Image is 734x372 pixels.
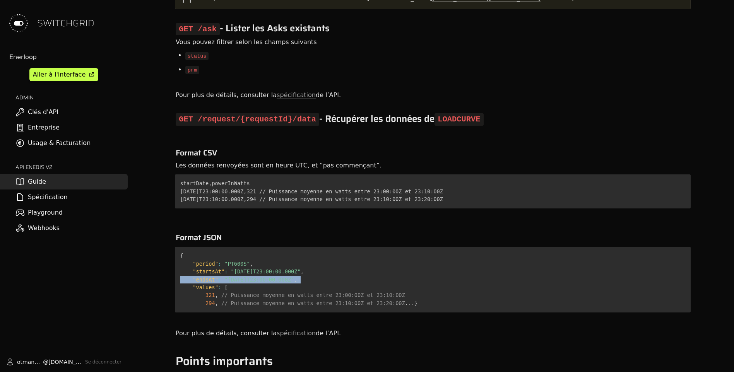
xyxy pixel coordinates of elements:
span: "PT600S" [224,261,250,267]
span: , [250,261,253,267]
span: , [215,300,218,306]
span: - Récupérer les données de [176,111,484,126]
code: GET /request/{requestId}/data [176,113,319,125]
code: GET /ask [176,23,220,35]
div: Enerloop [9,53,128,62]
span: "[DATE]T23:00:00.000Z" [231,268,301,275]
div: Pour plus de détails, consulter la de l’API. [175,328,691,339]
div: Pour plus de détails, consulter la de l’API. [175,89,691,101]
span: , [215,292,218,298]
h2: API ENEDIS v2 [15,163,128,171]
span: 294 [205,300,215,306]
span: [DOMAIN_NAME] [48,358,82,366]
div: Aller à l'interface [33,70,86,79]
a: spécification [277,329,316,337]
a: Aller à l'interface [29,68,98,81]
span: , [301,268,304,275]
span: } [414,300,417,306]
span: - Lister les Asks existants [176,21,330,36]
span: "startsAt" [193,268,224,275]
span: Format JSON [176,231,222,244]
span: { [180,253,183,259]
span: : [218,276,221,283]
span: "[DATE]T23:00:00.000Z" [224,276,294,283]
code: ... [180,253,418,306]
span: : [224,268,228,275]
span: SWITCHGRID [37,17,94,29]
div: Vous pouvez filtrer selon les champs suivants [175,36,691,48]
span: "period" [193,261,218,267]
span: "endsAt" [193,276,218,283]
img: Switchgrid Logo [6,11,31,36]
span: @ [43,358,48,366]
span: 321 [205,292,215,298]
div: Les données renvoyées sont en heure UTC, et “pas commençant”. [175,160,691,171]
span: : [218,284,221,290]
code: startDate,powerInWatts [DATE]T23:00:00.000Z,321 // Puissance moyenne en watts entre 23:00:00Z et ... [180,180,443,202]
span: // Puissance moyenne en watts entre 23:10:00Z et 23:20:00Z [221,300,405,306]
code: status [185,52,209,60]
span: , [294,276,297,283]
span: Points importants [176,352,273,370]
span: otmane.sajid [17,358,43,366]
a: spécification [277,91,316,99]
button: Se déconnecter [85,359,121,365]
span: // Puissance moyenne en watts entre 23:00:00Z et 23:10:00Z [221,292,405,298]
span: "values" [193,284,218,290]
code: prm [185,66,199,74]
h2: ADMIN [15,94,128,101]
code: LOADCURVE [435,113,483,125]
span: Format CSV [176,147,217,159]
span: : [218,261,221,267]
span: [ [224,284,228,290]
